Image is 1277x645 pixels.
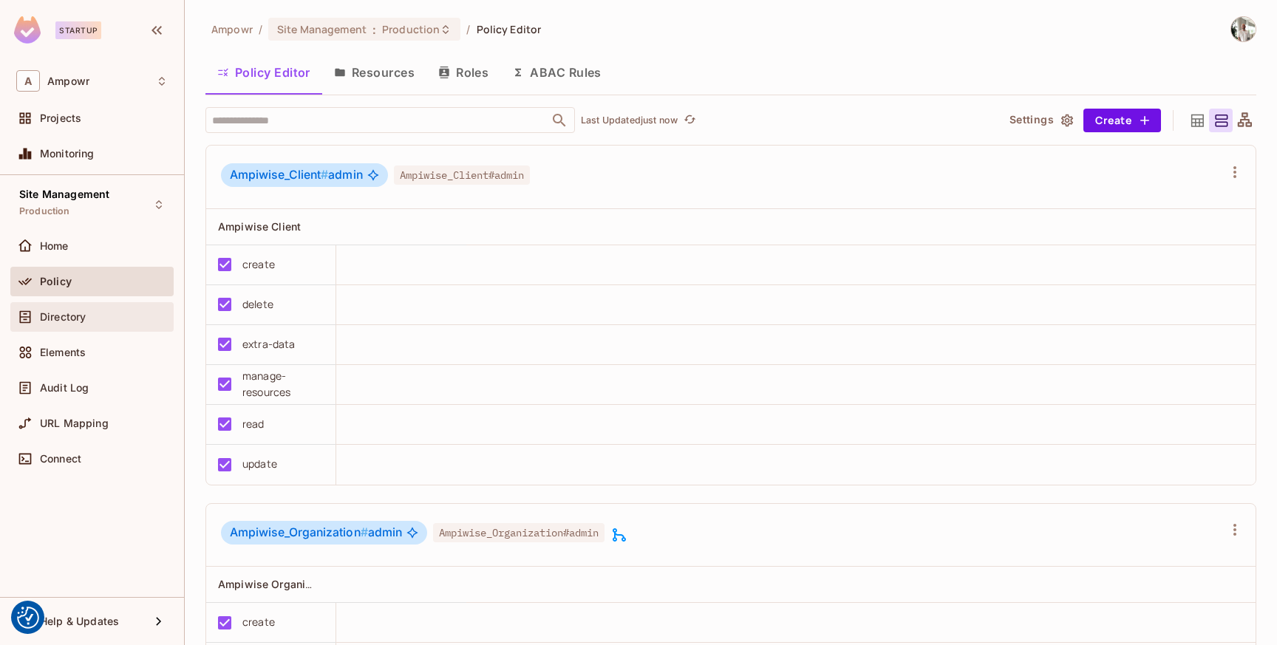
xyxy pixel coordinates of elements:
[40,417,109,429] span: URL Mapping
[242,614,275,630] div: create
[230,168,363,182] span: admin
[40,112,81,124] span: Projects
[242,256,275,273] div: create
[242,296,273,313] div: delete
[40,453,81,465] span: Connect
[242,368,324,400] div: manage-resources
[14,16,41,44] img: SReyMgAAAABJRU5ErkJggg==
[361,525,368,539] span: #
[230,525,402,540] span: admin
[40,347,86,358] span: Elements
[211,22,253,36] span: the active workspace
[242,456,277,472] div: update
[55,21,101,39] div: Startup
[1231,17,1256,41] img: Ali Samei
[549,110,570,131] button: Open
[581,115,678,126] p: Last Updated just now
[40,382,89,394] span: Audit Log
[259,22,262,36] li: /
[218,577,336,591] span: Ampiwise Organization
[477,22,542,36] span: Policy Editor
[433,523,605,542] span: Ampiwise_Organization#admin
[17,607,39,629] img: Revisit consent button
[684,113,696,128] span: refresh
[681,112,698,129] button: refresh
[242,336,296,352] div: extra-data
[16,70,40,92] span: A
[1004,109,1077,132] button: Settings
[40,276,72,287] span: Policy
[19,205,70,217] span: Production
[17,607,39,629] button: Consent Preferences
[40,240,69,252] span: Home
[500,54,613,91] button: ABAC Rules
[230,525,368,539] span: Ampiwise_Organization
[47,75,89,87] span: Workspace: Ampowr
[382,22,440,36] span: Production
[40,311,86,323] span: Directory
[242,416,265,432] div: read
[678,112,698,129] span: Click to refresh data
[1083,109,1161,132] button: Create
[372,24,377,35] span: :
[321,168,328,182] span: #
[277,22,367,36] span: Site Management
[426,54,500,91] button: Roles
[19,188,109,200] span: Site Management
[230,168,328,182] span: Ampiwise_Client
[205,54,322,91] button: Policy Editor
[40,615,119,627] span: Help & Updates
[394,165,530,185] span: Ampiwise_Client#admin
[466,22,470,36] li: /
[218,220,301,233] span: Ampiwise Client
[40,148,95,160] span: Monitoring
[322,54,426,91] button: Resources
